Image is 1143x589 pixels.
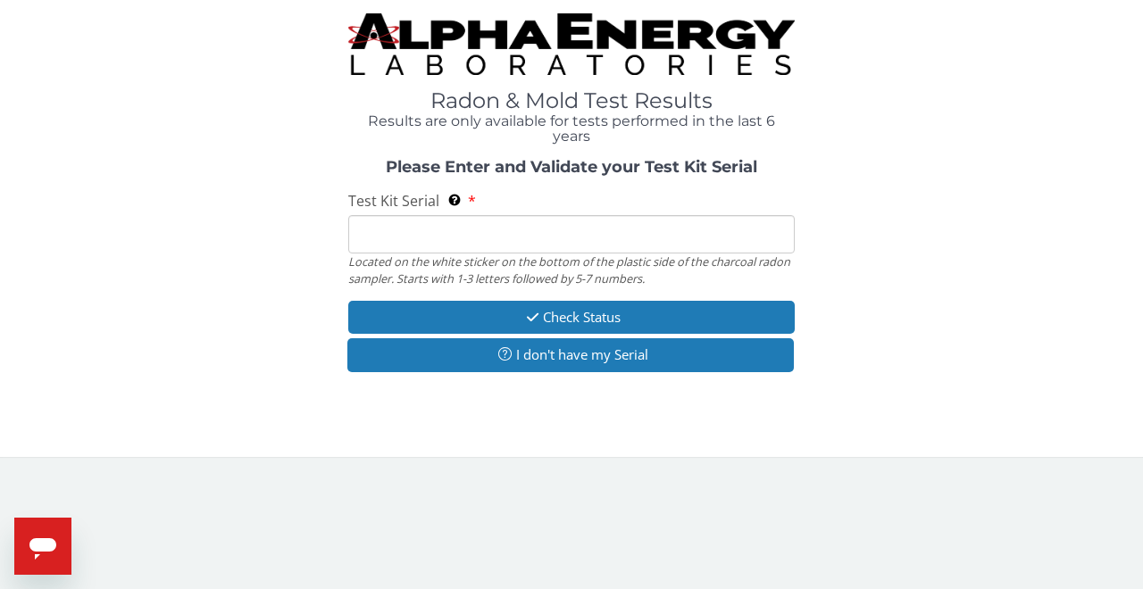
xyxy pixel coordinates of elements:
[348,253,795,286] div: Located on the white sticker on the bottom of the plastic side of the charcoal radon sampler. Sta...
[14,518,71,575] iframe: Button to launch messaging window
[348,113,795,145] h4: Results are only available for tests performed in the last 6 years
[386,157,757,177] strong: Please Enter and Validate your Test Kit Serial
[348,301,795,334] button: Check Status
[347,338,794,371] button: I don't have my Serial
[348,89,795,112] h1: Radon & Mold Test Results
[348,13,795,75] img: TightCrop.jpg
[348,191,439,211] span: Test Kit Serial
